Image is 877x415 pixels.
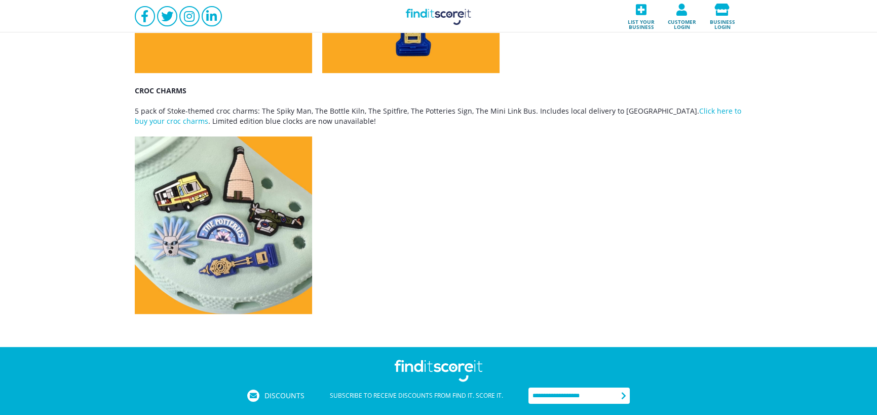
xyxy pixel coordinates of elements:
a: Business login [702,1,743,32]
span: 5 pack of Stoke-themed croc charms: The Spiky Man, The Bottle Kiln, The Spitfire, The Potteries S... [135,106,741,126]
span: List your business [624,16,659,29]
a: List your business [621,1,662,32]
a: Click here to buy your croc charms [135,106,741,126]
img: Find_it_Score_it_Shop.jpg [135,136,312,314]
span: Business login [705,16,740,29]
span: Discounts [264,392,304,399]
div: Subscribe to receive discounts from Find it. Score it. [304,390,528,402]
strong: CROC CHARMS [135,86,186,95]
a: Customer login [662,1,702,32]
span: Customer login [665,16,699,29]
